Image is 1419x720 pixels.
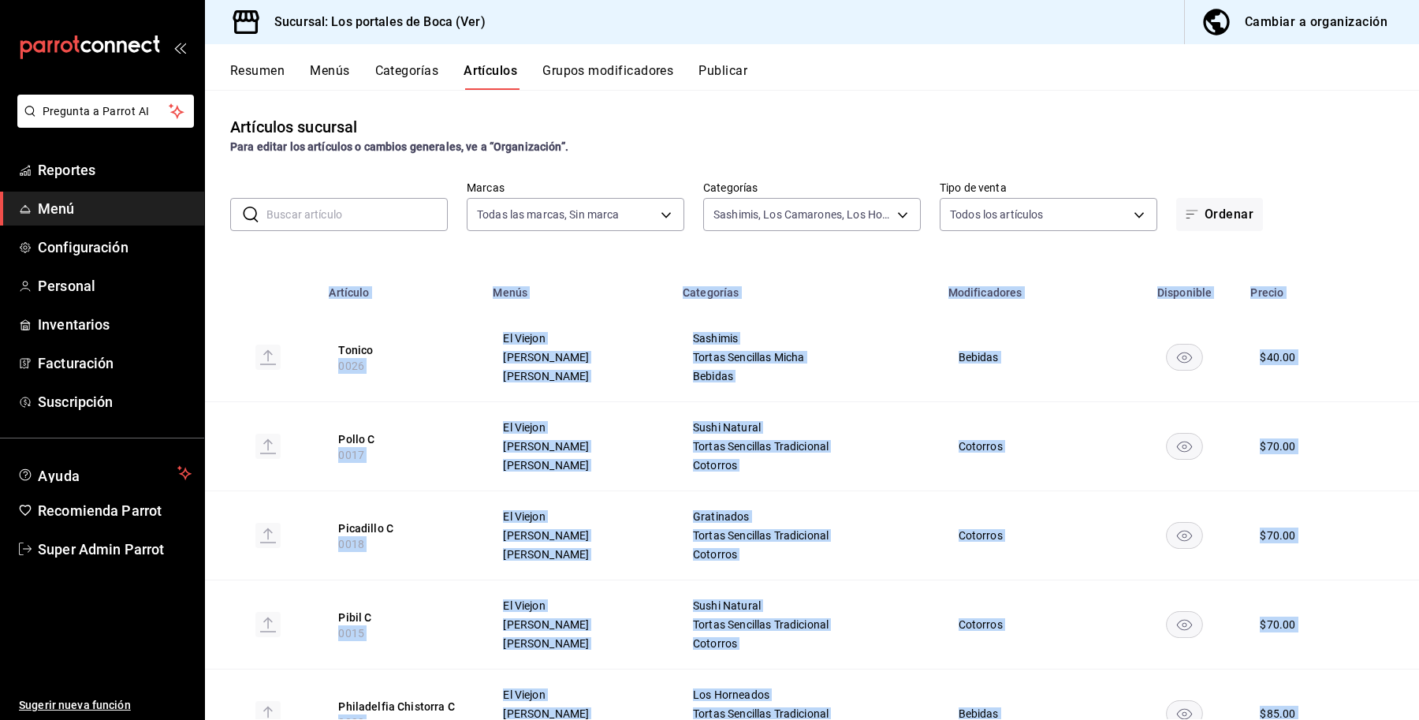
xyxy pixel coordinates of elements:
[338,538,364,550] span: 0018
[713,207,892,222] span: Sashimis, Los Camarones, Los Horneados, Gratinados, Sushi Natural
[38,159,192,181] span: Reportes
[693,530,918,541] span: Tortas Sencillas Tradicional
[940,182,1157,193] label: Tipo de venta
[38,391,192,412] span: Suscripción
[483,263,673,313] th: Menús
[693,689,918,700] span: Los Horneados
[464,63,517,90] button: Artículos
[338,449,364,461] span: 0017
[1260,617,1295,632] div: $ 70.00
[338,627,364,640] span: 0015
[503,600,654,611] span: El Viejon
[338,699,464,714] button: edit-product-location
[693,708,918,719] span: Tortas Sencillas Tradicional
[693,549,918,560] span: Cotorros
[319,263,483,313] th: Artículo
[950,207,1044,222] span: Todos los artículos
[1166,344,1203,371] button: availability-product
[338,360,364,372] span: 0026
[698,63,747,90] button: Publicar
[693,422,918,433] span: Sushi Natural
[959,708,1108,719] span: Bebidas
[503,619,654,630] span: [PERSON_NAME]
[38,539,192,560] span: Super Admin Parrot
[477,207,620,222] span: Todas las marcas, Sin marca
[38,237,192,258] span: Configuración
[693,600,918,611] span: Sushi Natural
[1260,349,1295,365] div: $ 40.00
[693,460,918,471] span: Cotorros
[959,619,1108,630] span: Cotorros
[693,638,918,649] span: Cotorros
[503,511,654,522] span: El Viejon
[230,115,357,139] div: Artículos sucursal
[38,353,192,374] span: Facturación
[338,520,464,536] button: edit-product-location
[17,95,194,128] button: Pregunta a Parrot AI
[11,114,194,131] a: Pregunta a Parrot AI
[1241,263,1352,313] th: Precio
[1166,611,1203,638] button: availability-product
[503,530,654,541] span: [PERSON_NAME]
[230,63,1419,90] div: navigation tabs
[503,708,654,719] span: [PERSON_NAME]
[19,697,192,714] span: Sugerir nueva función
[38,198,192,219] span: Menú
[338,610,464,625] button: edit-product-location
[262,13,486,32] h3: Sucursal: Los portales de Boca (Ver)
[38,314,192,335] span: Inventarios
[959,352,1108,363] span: Bebidas
[230,140,568,153] strong: Para editar los artículos o cambios generales, ve a “Organización”.
[38,500,192,521] span: Recomienda Parrot
[693,619,918,630] span: Tortas Sencillas Tradicional
[693,333,918,344] span: Sashimis
[703,182,921,193] label: Categorías
[542,63,673,90] button: Grupos modificadores
[375,63,439,90] button: Categorías
[503,689,654,700] span: El Viejon
[693,352,918,363] span: Tortas Sencillas Micha
[693,441,918,452] span: Tortas Sencillas Tradicional
[1245,11,1387,33] div: Cambiar a organización
[338,431,464,447] button: edit-product-location
[503,460,654,471] span: [PERSON_NAME]
[173,41,186,54] button: open_drawer_menu
[503,352,654,363] span: [PERSON_NAME]
[230,63,285,90] button: Resumen
[503,333,654,344] span: El Viejon
[467,182,684,193] label: Marcas
[43,103,169,120] span: Pregunta a Parrot AI
[266,199,448,230] input: Buscar artículo
[1128,263,1242,313] th: Disponible
[338,342,464,358] button: edit-product-location
[503,638,654,649] span: [PERSON_NAME]
[1176,198,1263,231] button: Ordenar
[1166,522,1203,549] button: availability-product
[503,441,654,452] span: [PERSON_NAME]
[959,530,1108,541] span: Cotorros
[310,63,349,90] button: Menús
[503,549,654,560] span: [PERSON_NAME]
[673,263,938,313] th: Categorías
[693,511,918,522] span: Gratinados
[1260,528,1295,543] div: $ 70.00
[1166,433,1203,460] button: availability-product
[1260,438,1295,454] div: $ 70.00
[503,422,654,433] span: El Viejon
[959,441,1108,452] span: Cotorros
[693,371,918,382] span: Bebidas
[38,275,192,297] span: Personal
[38,464,171,483] span: Ayuda
[939,263,1128,313] th: Modificadores
[503,371,654,382] span: [PERSON_NAME]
